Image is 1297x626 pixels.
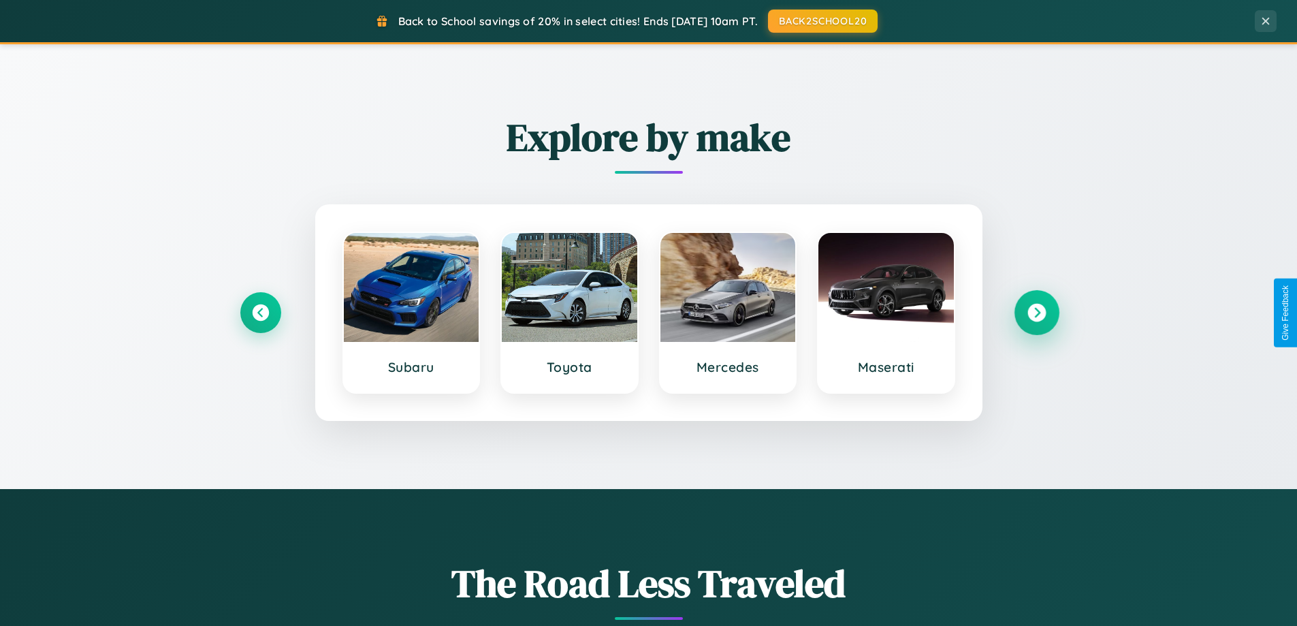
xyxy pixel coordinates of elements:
[674,359,782,375] h3: Mercedes
[1281,285,1290,341] div: Give Feedback
[240,111,1057,163] h2: Explore by make
[398,14,758,28] span: Back to School savings of 20% in select cities! Ends [DATE] 10am PT.
[357,359,466,375] h3: Subaru
[768,10,878,33] button: BACK2SCHOOL20
[240,557,1057,610] h1: The Road Less Traveled
[832,359,940,375] h3: Maserati
[515,359,624,375] h3: Toyota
